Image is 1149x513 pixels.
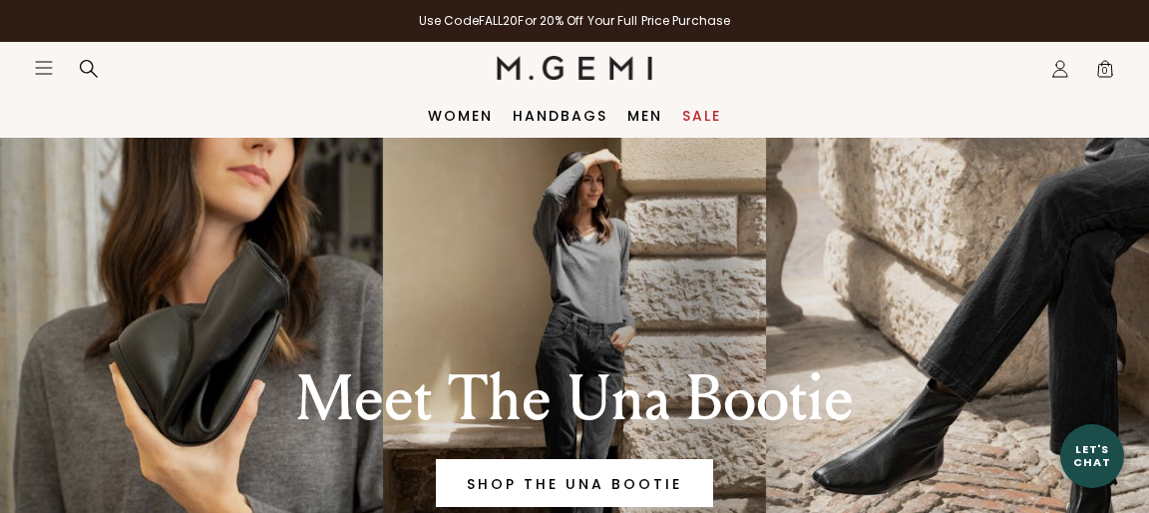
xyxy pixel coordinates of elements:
[1060,443,1124,468] div: Let's Chat
[436,459,713,507] a: Banner primary button
[204,363,945,435] div: Meet The Una Bootie
[34,58,54,78] button: Open site menu
[479,12,519,29] strong: FALL20
[497,56,653,80] img: M.Gemi
[428,108,493,124] a: Women
[513,108,607,124] a: Handbags
[627,108,662,124] a: Men
[1095,63,1115,83] span: 0
[682,108,721,124] a: Sale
